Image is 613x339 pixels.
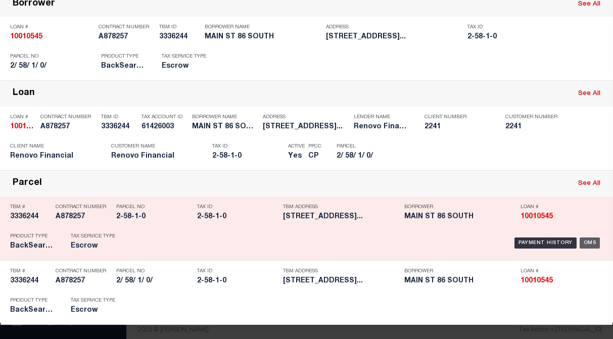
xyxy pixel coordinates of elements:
[580,237,600,249] div: OMS
[263,114,349,120] p: Address
[263,123,349,131] h5: 86 S MAIN ST NORWALK CT 0685...
[56,213,111,221] h5: A878257
[159,33,200,41] h5: 3336244
[101,123,136,131] h5: 3336244
[10,33,93,41] h5: 10010545
[212,152,283,161] h5: 2-58-1-0
[116,213,192,221] h5: 2-58-1-0
[521,213,553,220] strong: 10010545
[521,204,566,210] p: Loan #
[212,143,283,150] p: Tax ID
[404,204,515,210] p: Borrower
[467,24,546,30] p: Tax ID
[197,204,278,210] p: Tax ID
[10,268,51,274] p: TBM #
[521,277,553,284] strong: 10010545
[197,213,278,221] h5: 2-58-1-0
[578,1,600,8] a: See All
[308,143,321,150] p: PPCC
[205,33,321,41] h5: MAIN ST 86 SOUTH
[283,204,399,210] p: TBM Address
[578,90,600,97] a: See All
[142,114,187,120] p: Tax Account ID
[10,204,51,210] p: TBM #
[10,213,51,221] h5: 3336244
[10,242,56,251] h5: BackSearch,Escrow
[116,268,192,274] p: Parcel No
[10,54,96,60] p: Parcel No
[197,268,278,274] p: Tax ID
[116,277,192,285] h5: 2/ 58/ 1/ 0/
[425,123,490,131] h5: 2241
[111,152,197,161] h5: Renovo Financial
[192,123,258,131] h5: MAIN ST 86 SOUTH
[283,277,399,285] h5: 86 S MAIN ST NORWALK CT 0685...
[71,233,116,239] p: Tax Service Type
[467,33,546,41] h5: 2-58-1-0
[162,62,212,71] h5: Escrow
[10,298,56,304] p: Product Type
[56,204,111,210] p: Contract Number
[10,123,35,131] h5: 10010545
[514,237,577,249] div: Payment History
[56,277,111,285] h5: A878257
[71,242,116,251] h5: Escrow
[10,233,56,239] p: Product Type
[111,143,197,150] p: Customer Name
[288,143,305,150] p: Active
[404,213,515,221] h5: MAIN ST 86 SOUTH
[354,123,409,131] h5: Renovo Financial
[40,114,96,120] p: Contract Number
[101,54,147,60] p: Product Type
[337,143,382,150] p: Parcel
[10,306,56,315] h5: BackSearch,Escrow
[142,123,187,131] h5: 61426003
[101,62,147,71] h5: BackSearch,Escrow
[99,33,154,41] h5: A878257
[578,180,600,187] a: See All
[521,213,566,221] h5: 10010545
[56,268,111,274] p: Contract Number
[10,114,35,120] p: Loan #
[283,213,399,221] h5: 86 S MAIN ST NORWALK CT 0685...
[505,114,557,120] p: Customer Number
[283,268,399,274] p: TBM Address
[71,298,116,304] p: Tax Service Type
[354,114,409,120] p: Lender Name
[521,277,566,285] h5: 10010545
[10,277,51,285] h5: 3336244
[308,152,321,161] h5: CP
[13,178,42,189] div: Parcel
[521,268,566,274] p: Loan #
[10,62,96,71] h5: 2/ 58/ 1/ 0/
[505,123,556,131] h5: 2241
[197,277,278,285] h5: 2-58-1-0
[71,306,116,315] h5: Escrow
[116,204,192,210] p: Parcel No
[40,123,96,131] h5: A878257
[13,88,35,100] div: Loan
[10,33,42,40] strong: 10010545
[404,268,515,274] p: Borrower
[425,114,490,120] p: Client Number
[10,123,42,130] strong: 10010545
[326,33,462,41] h5: 86 S MAIN ST NORWALK CT 0685...
[159,24,200,30] p: TBM ID
[10,152,96,161] h5: Renovo Financial
[99,24,154,30] p: Contract Number
[192,114,258,120] p: Borrower Name
[10,143,96,150] p: Client Name
[162,54,212,60] p: Tax Service Type
[404,277,515,285] h5: MAIN ST 86 SOUTH
[101,114,136,120] p: TBM ID
[288,152,303,161] h5: Yes
[205,24,321,30] p: Borrower Name
[10,24,93,30] p: Loan #
[337,152,382,161] h5: 2/ 58/ 1/ 0/
[326,24,462,30] p: Address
